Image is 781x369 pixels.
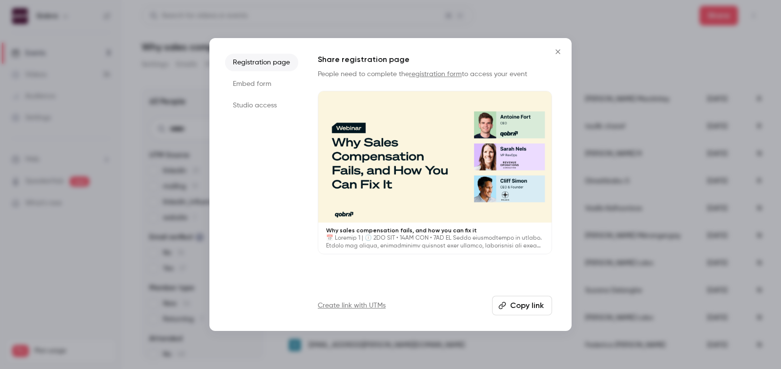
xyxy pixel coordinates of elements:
li: Studio access [225,97,298,114]
a: Why sales compensation fails, and how you can fix it📅 Loremip 1 | 🕕 2DO SIT • 14AM CON • 7AD EL S... [318,91,552,254]
a: registration form [409,71,462,78]
button: Copy link [492,296,552,315]
a: Create link with UTMs [318,301,386,310]
p: 📅 Loremip 1 | 🕕 2DO SIT • 14AM CON • 7AD EL Seddo eiusmodtempo in utlabo. Etdolo mag aliqua, enim... [326,234,544,250]
p: People need to complete the to access your event [318,69,552,79]
h1: Share registration page [318,54,552,65]
button: Close [548,42,568,61]
li: Registration page [225,54,298,71]
li: Embed form [225,75,298,93]
p: Why sales compensation fails, and how you can fix it [326,226,544,234]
